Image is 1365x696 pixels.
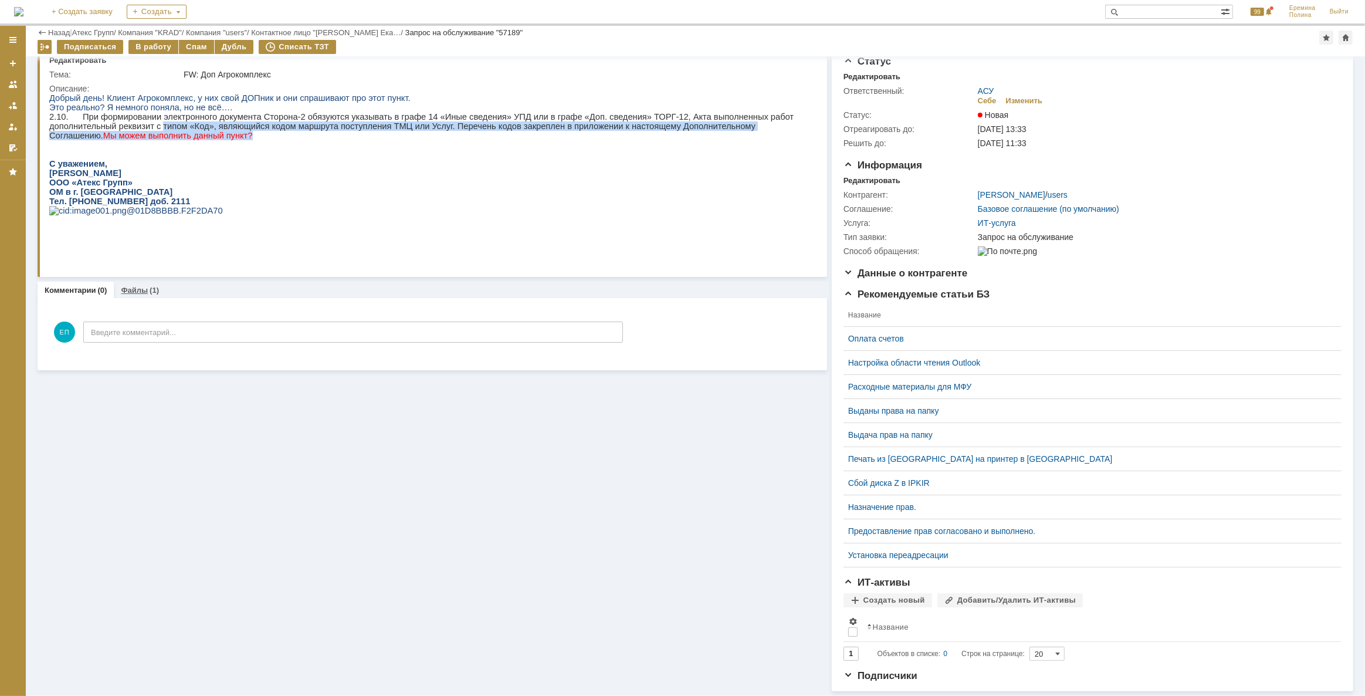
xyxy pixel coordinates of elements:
[844,176,900,185] div: Редактировать
[848,617,858,626] span: Настройки
[4,117,22,136] a: Мои заявки
[844,72,900,82] div: Редактировать
[878,647,1025,661] i: Строк на странице:
[184,70,808,79] div: FW: Доп Агрокомплекс
[978,138,1027,148] span: [DATE] 11:33
[844,304,1332,327] th: Название
[848,550,1327,560] a: Установка переадресации
[844,124,976,134] div: Отреагировать до:
[978,218,1016,228] a: ИТ-услуга
[978,110,1009,120] span: Новая
[1006,96,1043,106] div: Изменить
[14,7,23,16] a: Перейти на домашнюю страницу
[118,28,186,37] div: /
[1048,190,1068,200] a: users
[848,358,1327,367] a: Настройка области чтения Outlook
[978,86,994,96] a: АСУ
[121,286,148,295] a: Файлы
[844,190,976,200] div: Контрагент:
[944,647,948,661] div: 0
[978,190,1045,200] a: [PERSON_NAME]
[45,286,96,295] a: Комментарии
[150,286,159,295] div: (1)
[844,577,910,588] span: ИТ-активы
[49,70,181,79] div: Тема:
[72,28,114,37] a: Атекс Групп
[978,246,1037,256] img: По почте.png
[978,232,1334,242] div: Запрос на обслуживание
[844,218,976,228] div: Услуга:
[251,28,405,37] div: /
[186,28,251,37] div: /
[844,289,990,300] span: Рекомендуемые статьи БЗ
[873,623,909,631] div: Название
[186,28,247,37] a: Компания "users"
[844,232,976,242] div: Тип заявки:
[49,56,106,65] div: Редактировать
[20,103,141,113] span: [PHONE_NUMBER] доб. 2111
[14,7,23,16] img: logo
[844,86,976,96] div: Ответственный:
[1289,5,1316,12] span: Еремина
[848,406,1327,415] a: Выданы права на папку
[1339,31,1353,45] div: Сделать домашней страницей
[98,286,107,295] div: (0)
[127,5,187,19] div: Создать
[844,670,917,681] span: Подписчики
[1221,5,1232,16] span: Расширенный поиск
[70,28,72,36] div: |
[1289,12,1316,19] span: Полина
[848,382,1327,391] a: Расходные материалы для МФУ
[4,96,22,115] a: Заявки в моей ответственности
[844,138,976,148] div: Решить до:
[1251,8,1264,16] span: 99
[405,28,523,37] div: Запрос на обслуживание "57189"
[844,204,976,214] div: Соглашение:
[1319,31,1333,45] div: Добавить в избранное
[844,160,922,171] span: Информация
[48,28,70,37] a: Назад
[54,38,204,47] span: Мы можем выполнить данный пункт?
[251,28,401,37] a: Контактное лицо "[PERSON_NAME] Ека…
[978,190,1068,200] div: /
[878,650,940,658] span: Объектов в списке:
[844,56,891,67] span: Статус
[848,478,1327,488] a: Сбой диска Z в IPKIR
[848,334,1327,343] a: Оплата счетов
[844,268,968,279] span: Данные о контрагенте
[848,454,1327,464] a: Печать из [GEOGRAPHIC_DATA] на принтер в [GEOGRAPHIC_DATA]
[978,124,1027,134] span: [DATE] 13:33
[4,138,22,157] a: Мои согласования
[844,110,976,120] div: Статус:
[4,75,22,94] a: Заявки на командах
[848,526,1327,536] a: Предоставление прав согласовано и выполнено.
[978,96,997,106] div: Себе
[844,246,976,256] div: Способ обращения:
[118,28,181,37] a: Компания "KRAD"
[4,54,22,73] a: Создать заявку
[72,28,118,37] div: /
[54,322,75,343] span: ЕП
[862,612,1332,642] th: Название
[978,204,1119,214] a: Базовое соглашение (по умолчанию)
[848,502,1327,512] a: Назначение прав.
[848,430,1327,440] a: Выдача прав на папку
[49,84,810,93] div: Описание:
[38,40,52,54] div: Работа с массовостью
